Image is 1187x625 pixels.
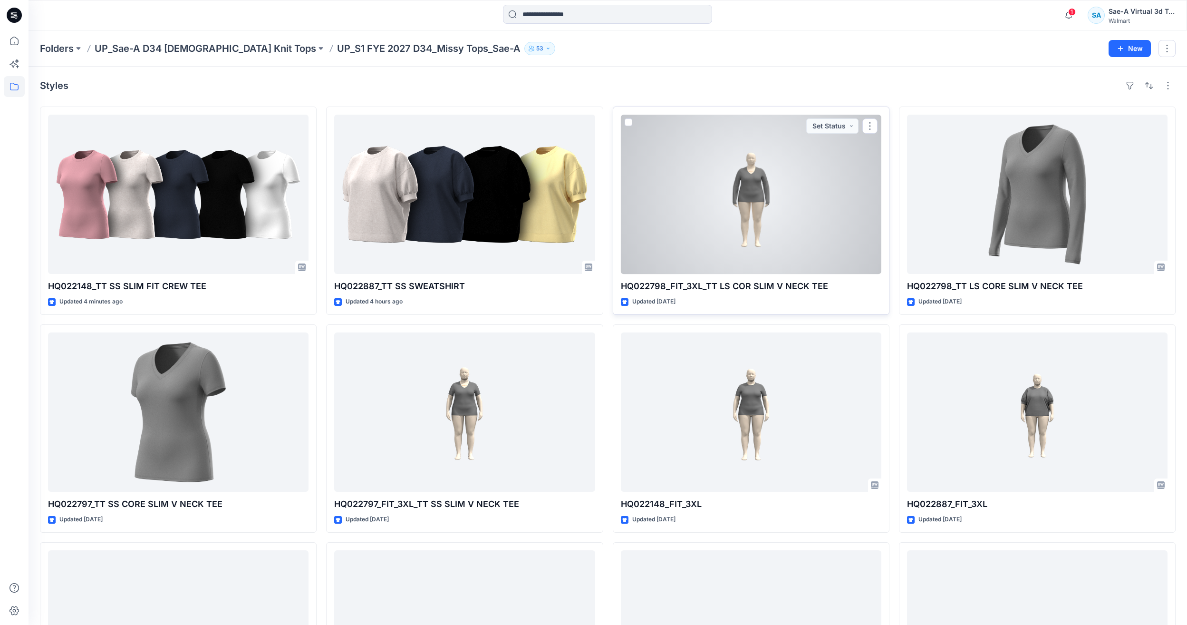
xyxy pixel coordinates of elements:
[632,297,676,307] p: Updated [DATE]
[48,332,309,492] a: HQ022797_TT SS CORE SLIM V NECK TEE
[1088,7,1105,24] div: SA
[621,280,881,293] p: HQ022798_FIT_3XL_TT LS COR SLIM V NECK TEE
[334,332,595,492] a: HQ022797_FIT_3XL_TT SS SLIM V NECK TEE
[621,115,881,274] a: HQ022798_FIT_3XL_TT LS COR SLIM V NECK TEE
[334,498,595,511] p: HQ022797_FIT_3XL_TT SS SLIM V NECK TEE
[524,42,555,55] button: 53
[59,297,123,307] p: Updated 4 minutes ago
[918,515,962,525] p: Updated [DATE]
[907,332,1168,492] a: HQ022887_FIT_3XL
[632,515,676,525] p: Updated [DATE]
[40,42,74,55] a: Folders
[1068,8,1076,16] span: 1
[1109,17,1175,24] div: Walmart
[918,297,962,307] p: Updated [DATE]
[337,42,521,55] p: UP_S1 FYE 2027 D34_Missy Tops_Sae-A
[536,43,543,54] p: 53
[48,280,309,293] p: HQ022148_TT SS SLIM FIT CREW TEE
[334,280,595,293] p: HQ022887_TT SS SWEATSHIRT
[1109,40,1151,57] button: New
[346,297,403,307] p: Updated 4 hours ago
[346,515,389,525] p: Updated [DATE]
[95,42,316,55] a: UP_Sae-A D34 [DEMOGRAPHIC_DATA] Knit Tops
[48,115,309,274] a: HQ022148_TT SS SLIM FIT CREW TEE
[621,498,881,511] p: HQ022148_FIT_3XL
[334,115,595,274] a: HQ022887_TT SS SWEATSHIRT
[59,515,103,525] p: Updated [DATE]
[48,498,309,511] p: HQ022797_TT SS CORE SLIM V NECK TEE
[1109,6,1175,17] div: Sae-A Virtual 3d Team
[907,498,1168,511] p: HQ022887_FIT_3XL
[621,332,881,492] a: HQ022148_FIT_3XL
[907,115,1168,274] a: HQ022798_TT LS CORE SLIM V NECK TEE
[907,280,1168,293] p: HQ022798_TT LS CORE SLIM V NECK TEE
[40,80,68,91] h4: Styles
